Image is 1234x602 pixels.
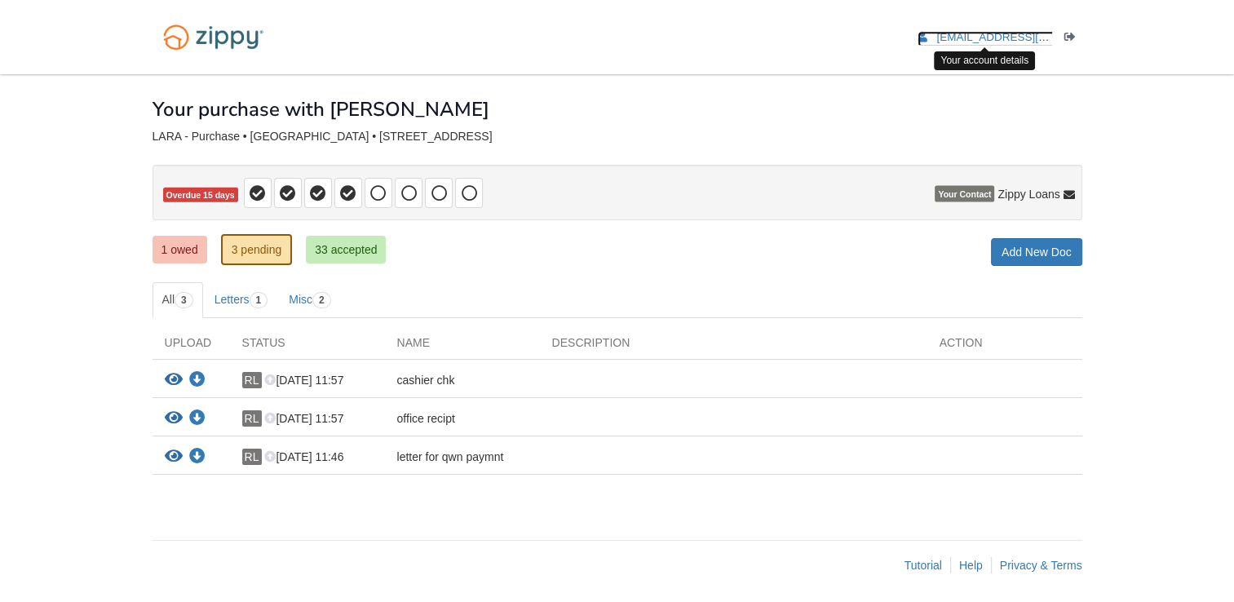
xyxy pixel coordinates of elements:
[242,410,262,427] span: RL
[165,410,183,427] button: View office recipt
[1064,31,1082,47] a: Log out
[165,449,183,466] button: View letter for qwn paymnt
[153,130,1082,144] div: LARA - Purchase • [GEOGRAPHIC_DATA] • [STREET_ADDRESS]
[264,412,343,425] span: [DATE] 11:57
[312,292,331,308] span: 2
[936,31,1123,43] span: raq2121@myyahoo.com
[264,450,343,463] span: [DATE] 11:46
[1000,559,1082,572] a: Privacy & Terms
[153,334,230,359] div: Upload
[153,16,274,58] img: Logo
[153,99,489,120] h1: Your purchase with [PERSON_NAME]
[540,334,927,359] div: Description
[927,334,1082,359] div: Action
[153,282,203,318] a: All3
[397,374,455,387] span: cashier chk
[189,451,206,464] a: Download letter for qwn paymnt
[934,51,1035,70] div: Your account details
[997,186,1059,202] span: Zippy Loans
[153,236,207,263] a: 1 owed
[935,186,994,202] span: Your Contact
[165,372,183,389] button: View cashier chk
[306,236,386,263] a: 33 accepted
[918,31,1124,47] a: edit profile
[264,374,343,387] span: [DATE] 11:57
[230,334,385,359] div: Status
[221,234,293,265] a: 3 pending
[163,188,238,203] span: Overdue 15 days
[205,282,278,318] a: Letters
[904,559,942,572] a: Tutorial
[991,238,1082,266] a: Add New Doc
[189,413,206,426] a: Download office recipt
[175,292,193,308] span: 3
[279,282,340,318] a: Misc
[397,412,455,425] span: office recipt
[250,292,268,308] span: 1
[242,449,262,465] span: RL
[385,334,540,359] div: Name
[189,374,206,387] a: Download cashier chk
[242,372,262,388] span: RL
[959,559,983,572] a: Help
[397,450,504,463] span: letter for qwn paymnt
